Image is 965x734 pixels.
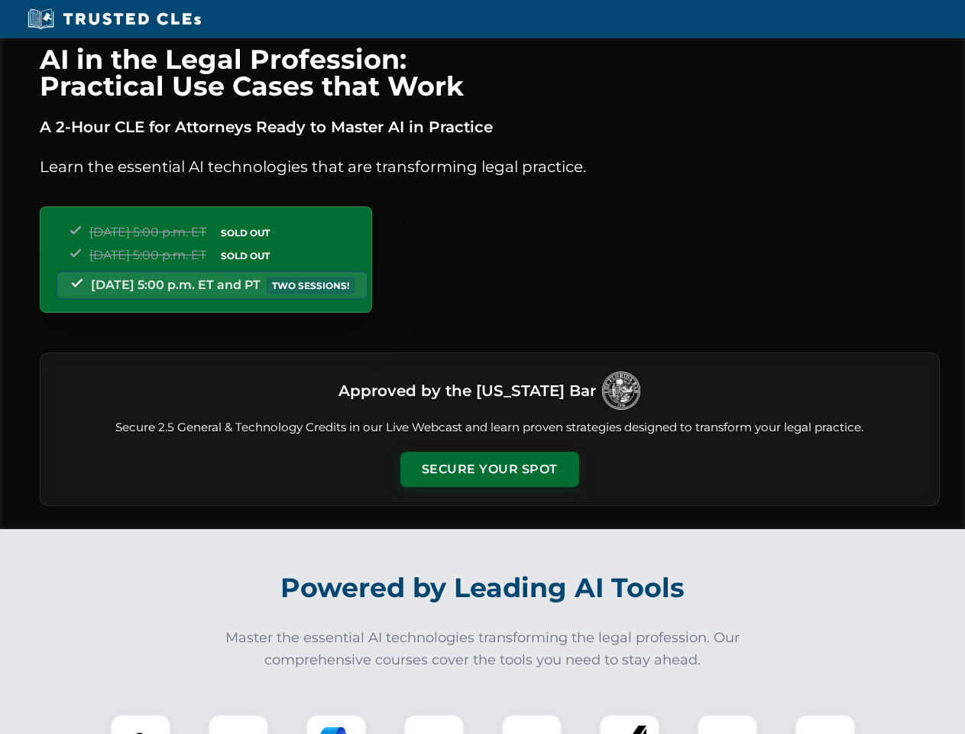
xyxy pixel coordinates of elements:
span: [DATE] 5:00 p.m. ET [89,248,206,262]
p: Secure 2.5 General & Technology Credits in our Live Webcast and learn proven strategies designed ... [59,419,921,437]
span: SOLD OUT [215,248,275,264]
button: Secure Your Spot [400,452,579,487]
p: Learn the essential AI technologies that are transforming legal practice. [40,154,940,179]
img: Trusted CLEs [23,8,206,31]
span: [DATE] 5:00 p.m. ET [89,225,206,239]
span: SOLD OUT [215,225,275,241]
p: Master the essential AI technologies transforming the legal profession. Our comprehensive courses... [215,627,750,671]
p: A 2-Hour CLE for Attorneys Ready to Master AI in Practice [40,115,940,139]
h1: AI in the Legal Profession: Practical Use Cases that Work [40,46,940,99]
img: Logo [602,372,640,410]
h2: Powered by Leading AI Tools [60,561,906,615]
h3: Approved by the [US_STATE] Bar [338,377,596,404]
